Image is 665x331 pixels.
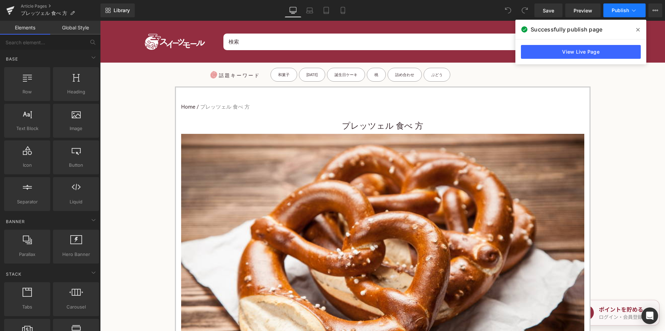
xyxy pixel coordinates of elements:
a: Global Style [50,21,100,35]
span: Heading [55,88,97,95]
span: Stack [5,271,22,277]
button: More [648,3,662,17]
span: プレッツェル 食べ 方 [21,10,67,16]
span: Tabs [6,303,48,311]
span: Preview [574,7,592,14]
button: 検索 [454,13,471,29]
span: Image [55,125,97,132]
a: Desktop [285,3,301,17]
span: Hero Banner [55,251,97,258]
span: Text Block [6,125,48,132]
h3: プレッツェル 食べ 方 [81,98,484,113]
a: New Library [100,3,135,17]
button: Undo [501,3,515,17]
img: スイーツモール [40,0,109,42]
button: Redo [518,3,532,17]
span: Button [55,162,97,169]
span: Parallax [6,251,48,258]
a: 詰め合わせ [287,47,322,61]
a: Home [81,81,95,91]
a: [DATE] [199,47,225,61]
span: Banner [5,218,26,225]
nav: breadcrumbs [81,77,484,95]
a: ぶどう [323,47,350,61]
span: Library [114,7,130,13]
span: Liquid [55,198,97,205]
a: 和菓子 [170,47,197,61]
span: Icon [6,162,48,169]
a: View Live Page [521,45,641,59]
div: Open Intercom Messenger [641,307,658,324]
a: Article Pages [21,3,100,9]
span: Row [6,88,48,95]
a: Laptop [301,3,318,17]
input: When autocomplete results are available use up and down arrows to review and enter to select [123,13,454,29]
a: Tablet [318,3,335,17]
a: 誕生日ケーキ [227,47,265,61]
a: 0 [509,14,525,28]
span: / [95,81,100,91]
span: Base [5,56,19,62]
span: Carousel [55,303,97,311]
span: Save [543,7,554,14]
a: 桃 [267,47,286,61]
img: user1.png [484,13,499,29]
a: Preview [565,3,601,17]
span: Successfully publish page [531,25,602,34]
span: 0 [524,12,531,19]
p: 話題キーワード [109,47,160,63]
button: Publish [603,3,646,17]
span: Publish [612,8,629,13]
a: Mobile [335,3,351,17]
span: Separator [6,198,48,205]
